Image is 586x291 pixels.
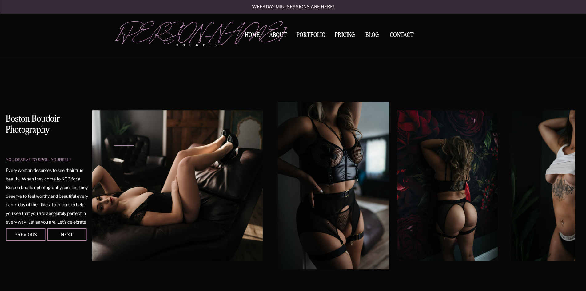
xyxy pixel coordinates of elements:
[294,32,328,40] a: Portfolio
[6,166,89,219] p: Every woman deserves to see their true beauty. When they come to KCB for a Boston boudoir photogr...
[387,32,416,38] a: Contact
[48,232,85,236] div: Next
[236,5,351,10] a: Weekday mini sessions are here!
[397,110,497,261] img: Woman wearing black lingerie leaning against floral tapestry in Boston boudoir studio
[278,102,389,269] img: Woman posing in black leather lingerie against a door frame in a Boston boudoir studio
[7,232,44,236] div: Previous
[176,43,227,47] p: boudoir
[6,157,81,162] p: you desrve to spoil yourself
[363,32,382,38] a: BLOG
[333,32,357,40] a: Pricing
[117,22,227,40] a: [PERSON_NAME]
[37,110,263,261] img: Brunette woman laying on chaise lounge wearing black lingerie posing for a Boston luxury boudoir ...
[6,113,88,137] h1: Boston Boudoir Photography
